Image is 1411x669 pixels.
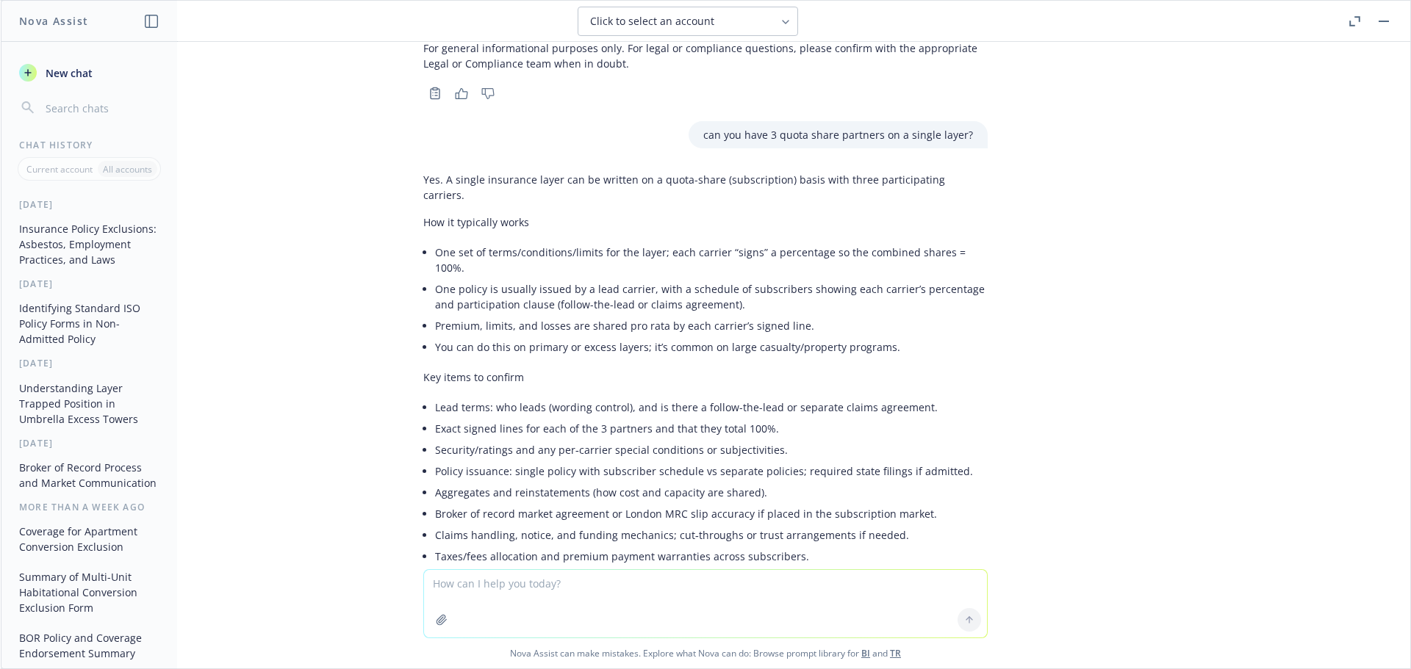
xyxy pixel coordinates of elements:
[103,163,152,176] p: All accounts
[26,163,93,176] p: Current account
[435,482,988,503] li: Aggregates and reinstatements (how cost and capacity are shared).
[435,546,988,567] li: Taxes/fees allocation and premium payment warranties across subscribers.
[435,336,988,358] li: You can do this on primary or excess layers; it’s common on large casualty/property programs.
[435,460,988,482] li: Policy issuance: single policy with subscriber schedule vs separate policies; required state fili...
[13,376,165,431] button: Understanding Layer Trapped Position in Umbrella Excess Towers
[435,278,988,315] li: One policy is usually issued by a lead carrier, with a schedule of subscribers showing each carri...
[13,626,165,665] button: BOR Policy and Coverage Endorsement Summary
[703,127,973,142] p: can you have 3 quota share partners on a single layer?
[435,418,988,439] li: Exact signed lines for each of the 3 partners and that they total 100%.
[590,14,714,29] span: Click to select an account
[435,397,988,418] li: Lead terms: who leads (wording control), and is there a follow-the-lead or separate claims agreem...
[7,638,1404,668] span: Nova Assist can make mistakes. Explore what Nova can do: Browse prompt library for and
[1,139,177,151] div: Chat History
[13,217,165,272] button: Insurance Policy Exclusions: Asbestos, Employment Practices, and Laws
[435,524,988,546] li: Claims handling, notice, and funding mechanics; cut‑throughs or trust arrangements if needed.
[423,40,988,71] p: For general informational purposes only. For legal or compliance questions, please confirm with t...
[435,439,988,460] li: Security/ratings and any per‑carrier special conditions or subjectivities.
[13,59,165,86] button: New chat
[435,242,988,278] li: One set of terms/conditions/limits for the layer; each carrier “signs” a percentage so the combin...
[435,315,988,336] li: Premium, limits, and losses are shared pro rata by each carrier’s signed line.
[578,7,798,36] button: Click to select an account
[19,13,88,29] h1: Nova Assist
[890,647,901,659] a: TR
[1,357,177,369] div: [DATE]
[476,83,500,104] button: Thumbs down
[1,437,177,449] div: [DATE]
[1,501,177,513] div: More than a week ago
[13,519,165,559] button: Coverage for Apartment Conversion Exclusion
[428,87,442,100] svg: Copy to clipboard
[13,296,165,351] button: Identifying Standard ISO Policy Forms in Non-Admitted Policy
[861,647,870,659] a: BI
[13,565,165,620] button: Summary of Multi-Unit Habitational Conversion Exclusion Form
[43,65,93,81] span: New chat
[13,455,165,495] button: Broker of Record Process and Market Communication
[1,278,177,290] div: [DATE]
[435,503,988,524] li: Broker of record market agreement or London MRC slip accuracy if placed in the subscription market.
[423,214,988,230] p: How it typically works
[423,172,988,203] p: Yes. A single insurance layer can be written on a quota-share (subscription) basis with three par...
[1,198,177,211] div: [DATE]
[423,369,988,385] p: Key items to confirm
[43,98,159,118] input: Search chats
